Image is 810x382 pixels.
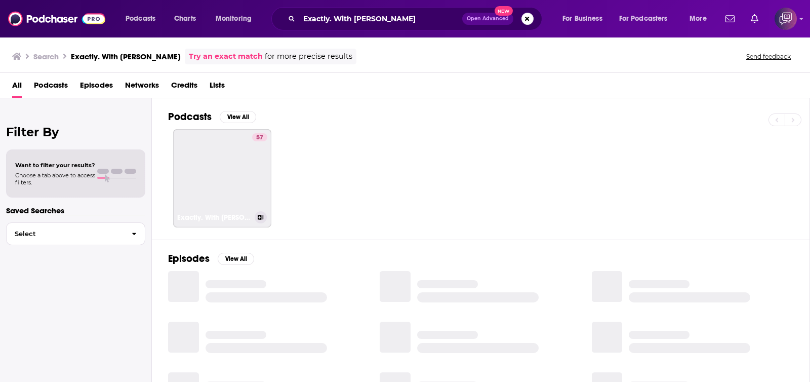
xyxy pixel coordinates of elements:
span: Charts [174,12,196,26]
a: EpisodesView All [168,252,254,265]
h3: Search [33,52,59,61]
a: Show notifications dropdown [747,10,762,27]
a: Try an exact match [189,51,263,62]
span: Choose a tab above to access filters. [15,172,95,186]
a: All [12,77,22,98]
p: Saved Searches [6,206,145,215]
input: Search podcasts, credits, & more... [299,11,462,27]
span: 57 [256,133,263,143]
a: Charts [168,11,202,27]
span: for more precise results [265,51,352,62]
span: Monitoring [216,12,252,26]
button: View All [218,253,254,265]
button: open menu [209,11,265,27]
span: Select [7,231,124,237]
button: open menu [613,11,682,27]
h3: Exactly. With [PERSON_NAME] [177,213,251,222]
a: Podcasts [34,77,68,98]
h2: Episodes [168,252,210,265]
span: For Podcasters [619,12,668,26]
span: More [690,12,707,26]
button: open menu [118,11,169,27]
a: Episodes [80,77,113,98]
h3: Exactly. With [PERSON_NAME] [71,52,181,61]
button: Send feedback [743,52,794,61]
button: Open AdvancedNew [462,13,513,25]
span: Open Advanced [467,16,509,21]
span: For Business [562,12,602,26]
a: 57 [252,133,267,141]
h2: Filter By [6,125,145,139]
div: Search podcasts, credits, & more... [281,7,552,30]
a: 57Exactly. With [PERSON_NAME] [173,129,271,227]
a: Networks [125,77,159,98]
span: New [495,6,513,16]
button: open menu [555,11,615,27]
h2: Podcasts [168,110,212,123]
button: Show profile menu [775,8,797,30]
img: User Profile [775,8,797,30]
a: Show notifications dropdown [721,10,739,27]
a: Lists [210,77,225,98]
a: PodcastsView All [168,110,256,123]
button: View All [220,111,256,123]
span: Podcasts [126,12,155,26]
img: Podchaser - Follow, Share and Rate Podcasts [8,9,105,28]
span: Logged in as corioliscompany [775,8,797,30]
a: Credits [171,77,197,98]
button: Select [6,222,145,245]
button: open menu [682,11,719,27]
span: Want to filter your results? [15,162,95,169]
